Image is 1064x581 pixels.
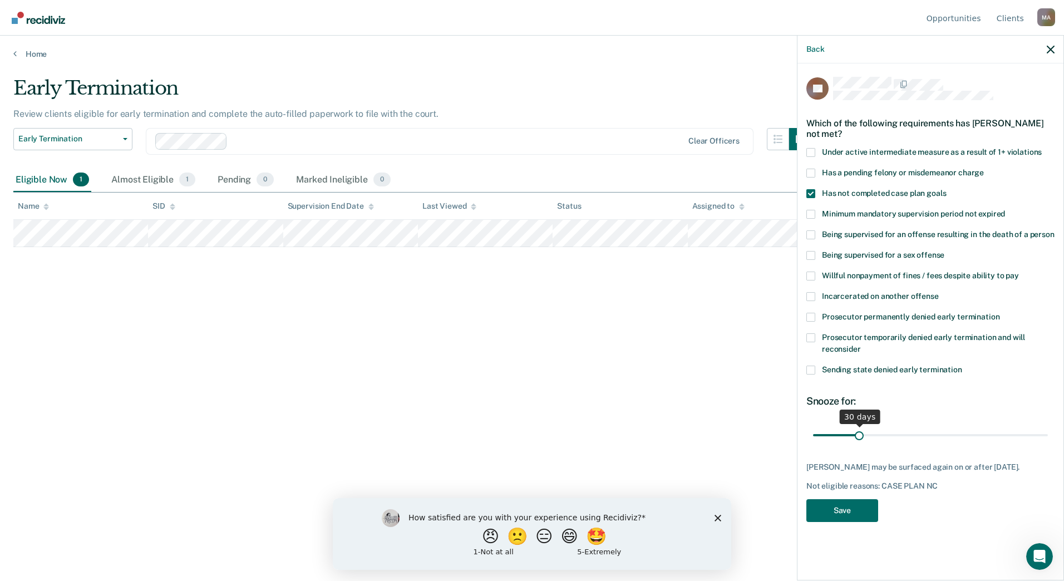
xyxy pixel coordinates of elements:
[373,173,391,187] span: 0
[1037,8,1055,26] div: M A
[822,209,1005,218] span: Minimum mandatory supervision period not expired
[13,49,1051,59] a: Home
[806,462,1055,472] div: [PERSON_NAME] may be surfaced again on or after [DATE].
[13,77,811,109] div: Early Termination
[152,201,175,211] div: SID
[806,45,824,54] button: Back
[822,312,999,321] span: Prosecutor permanently denied early termination
[822,230,1055,239] span: Being supervised for an offense resulting in the death of a person
[822,189,946,198] span: Has not completed case plan goals
[1026,543,1053,570] iframe: Intercom live chat
[806,481,1055,491] div: Not eligible reasons: CASE PLAN NC
[109,168,198,193] div: Almost Eligible
[806,395,1055,407] div: Snooze for:
[18,134,119,144] span: Early Termination
[1037,8,1055,26] button: Profile dropdown button
[806,499,878,522] button: Save
[692,201,745,211] div: Assigned to
[333,498,731,570] iframe: Survey by Kim from Recidiviz
[822,271,1019,280] span: Willful nonpayment of fines / fees despite ability to pay
[822,168,984,177] span: Has a pending felony or misdemeanor charge
[13,168,91,193] div: Eligible Now
[822,147,1042,156] span: Under active intermediate measure as a result of 1+ violations
[18,201,49,211] div: Name
[257,173,274,187] span: 0
[215,168,276,193] div: Pending
[822,365,962,374] span: Sending state denied early termination
[179,173,195,187] span: 1
[806,109,1055,148] div: Which of the following requirements has [PERSON_NAME] not met?
[688,136,740,146] div: Clear officers
[557,201,581,211] div: Status
[822,292,939,301] span: Incarcerated on another offense
[822,250,944,259] span: Being supervised for a sex offense
[840,410,880,424] div: 30 days
[73,173,89,187] span: 1
[422,201,476,211] div: Last Viewed
[12,12,65,24] img: Recidiviz
[294,168,393,193] div: Marked Ineligible
[822,333,1025,353] span: Prosecutor temporarily denied early termination and will reconsider
[13,109,439,119] p: Review clients eligible for early termination and complete the auto-filled paperwork to file with...
[288,201,374,211] div: Supervision End Date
